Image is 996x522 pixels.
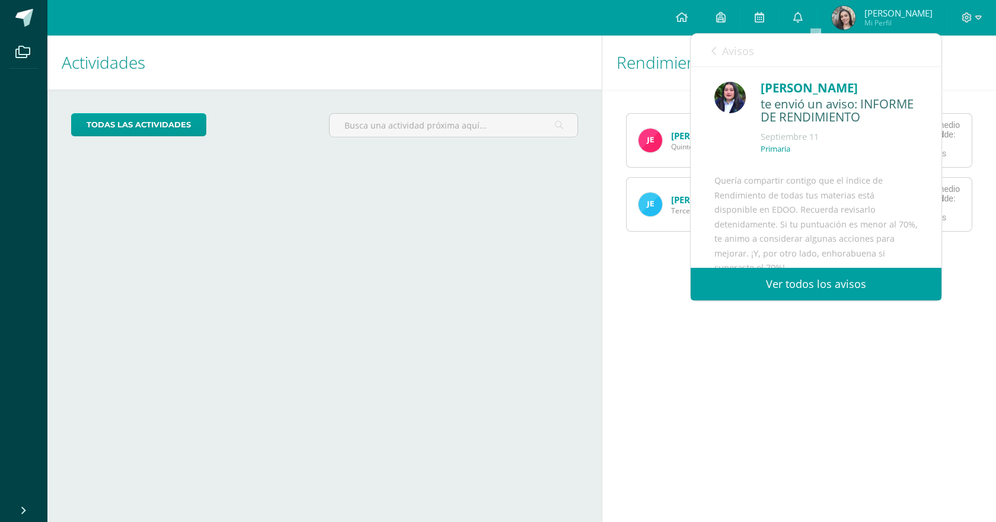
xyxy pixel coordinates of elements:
[761,97,918,125] div: te envió un aviso: INFORME DE RENDIMIENTO
[885,184,960,203] div: Obtuvo un promedio en esta de:
[617,36,982,89] h1: Rendimiento de mis hijos
[62,36,588,89] h1: Actividades
[761,144,790,154] p: Primaria
[671,206,742,216] span: Tercero Secundaria
[864,7,933,19] span: [PERSON_NAME]
[761,79,918,97] div: [PERSON_NAME]
[671,130,742,142] a: [PERSON_NAME]
[330,114,577,137] input: Busca una actividad próxima aquí...
[691,268,941,300] a: Ver todos los avisos
[671,194,742,206] a: [PERSON_NAME]
[639,129,662,152] img: ec54a3470066602151fbb01299d7a38c.png
[864,18,933,28] span: Mi Perfil
[714,174,918,362] div: Quería compartir contigo que el índice de Rendimiento de todas tus materias está disponible en ED...
[714,82,746,113] img: ee34ef986f03f45fc2392d0669348478.png
[722,44,754,58] span: Avisos
[832,6,855,30] img: 3b94a5650caca40d621357e29d6293ba.png
[761,131,918,143] div: Septiembre 11
[71,113,206,136] a: todas las Actividades
[885,120,960,139] div: Obtuvo un promedio en esta de:
[639,193,662,216] img: 7c3ea264164da7e68a96dec3def45acf.png
[671,142,742,152] span: Quinto Primaria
